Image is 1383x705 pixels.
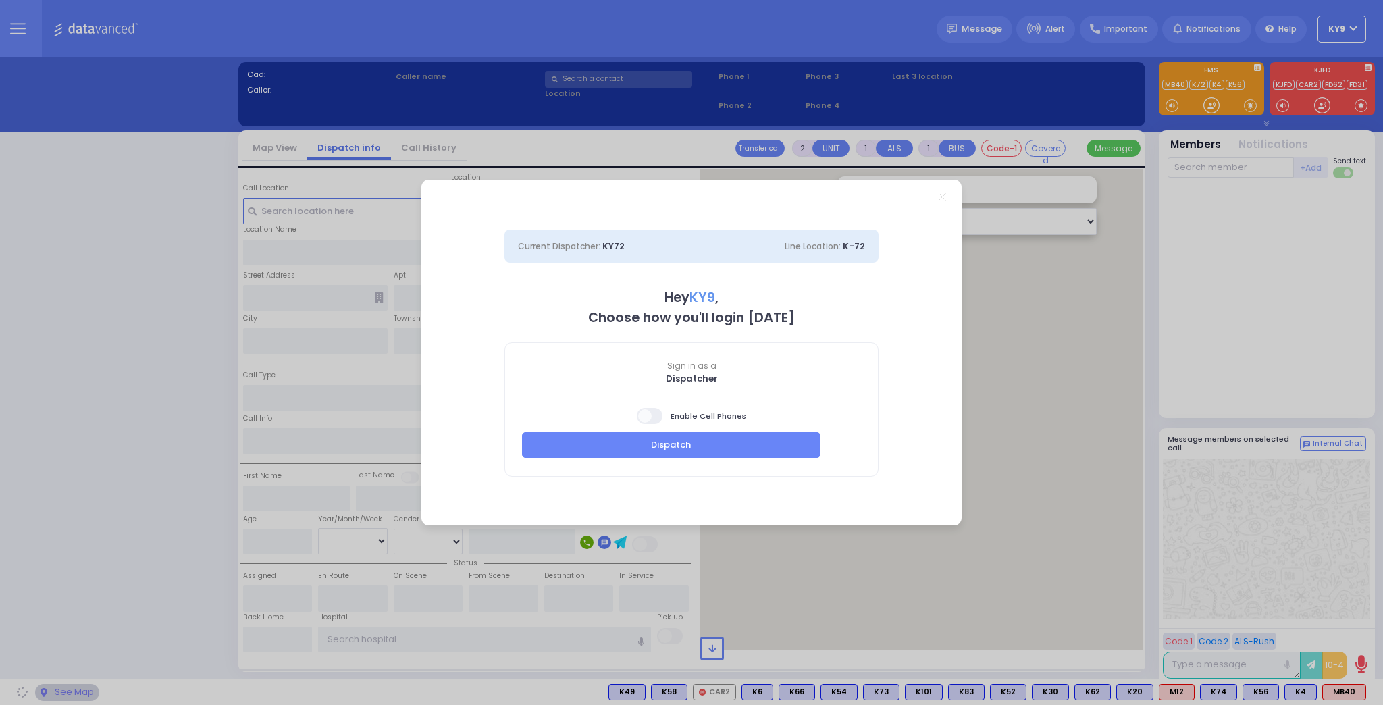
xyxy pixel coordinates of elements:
button: Dispatch [522,432,820,458]
span: KY72 [602,240,625,253]
span: KY9 [689,288,715,307]
a: Close [939,193,946,201]
span: Enable Cell Phones [637,407,746,425]
b: Dispatcher [666,372,718,385]
span: Line Location: [785,240,841,252]
b: Hey , [664,288,719,307]
b: Choose how you'll login [DATE] [588,309,795,327]
span: Sign in as a [505,360,878,372]
span: K-72 [843,240,865,253]
span: Current Dispatcher: [518,240,600,252]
